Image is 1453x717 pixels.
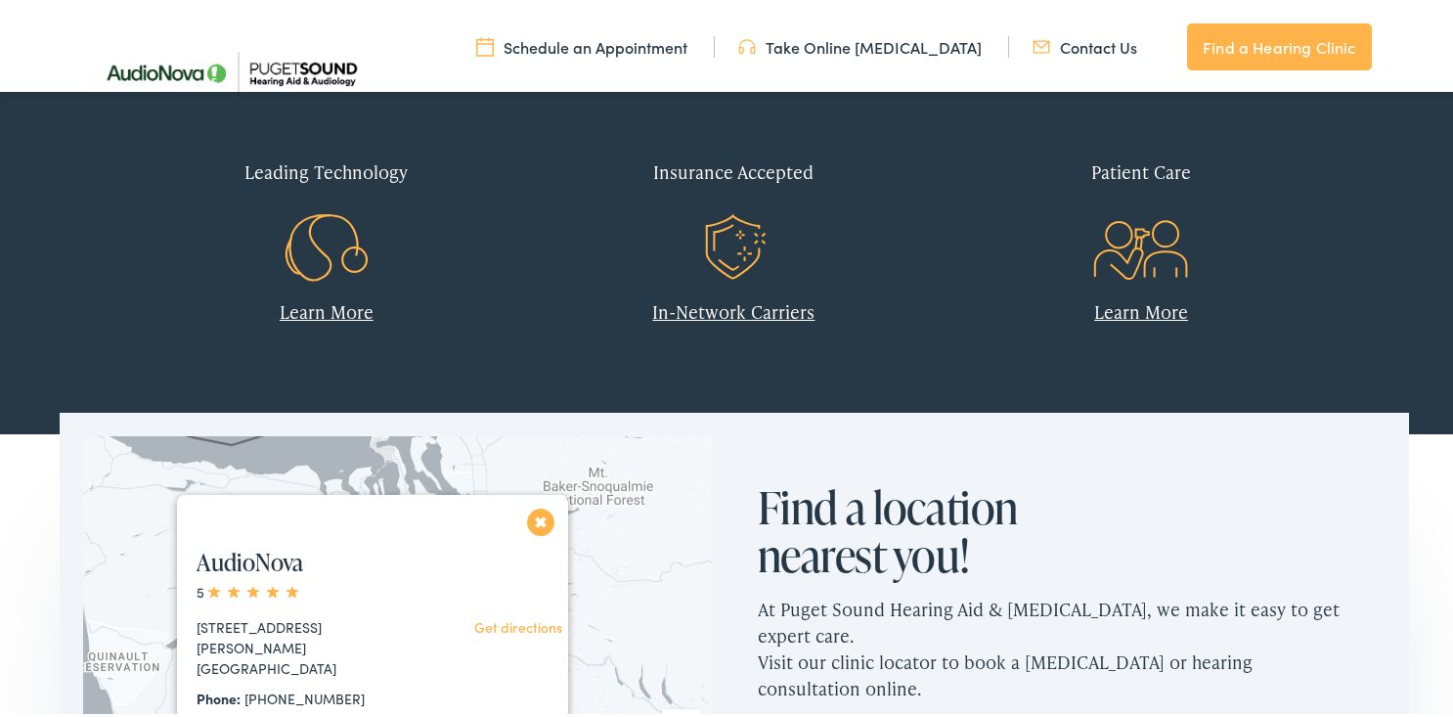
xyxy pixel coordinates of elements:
[197,542,303,574] a: AudioNova
[952,139,1331,255] a: Patient Care
[1094,295,1188,320] a: Learn More
[1033,32,1137,54] a: Contact Us
[197,654,418,675] div: [GEOGRAPHIC_DATA]
[652,295,815,320] a: In-Network Carriers
[758,479,1071,576] h2: Find a location nearest you!
[280,295,374,320] a: Learn More
[952,139,1331,197] div: Patient Care
[758,576,1386,713] p: At Puget Sound Hearing Aid & [MEDICAL_DATA], we make it easy to get expert care. Visit our clinic...
[738,32,982,54] a: Take Online [MEDICAL_DATA]
[476,32,494,54] img: utility icon
[738,32,756,54] img: utility icon
[197,578,302,598] span: 5
[524,501,558,535] button: Close
[545,139,923,255] a: Insurance Accepted
[474,613,562,633] a: Get directions
[476,32,687,54] a: Schedule an Appointment
[1187,20,1371,67] a: Find a Hearing Clinic
[1033,32,1050,54] img: utility icon
[138,139,516,255] a: Leading Technology
[197,685,241,704] strong: Phone:
[244,685,365,704] a: [PHONE_NUMBER]
[545,139,923,197] div: Insurance Accepted
[197,613,418,654] div: [STREET_ADDRESS][PERSON_NAME]
[138,139,516,197] div: Leading Technology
